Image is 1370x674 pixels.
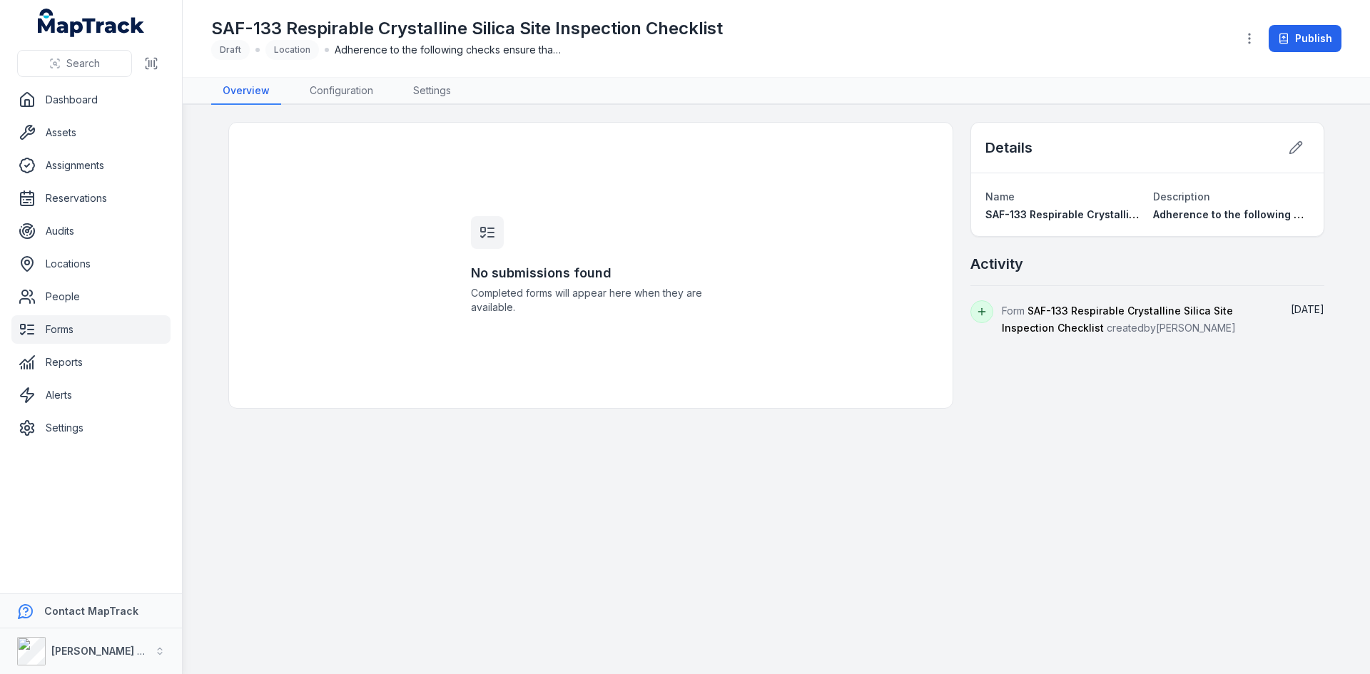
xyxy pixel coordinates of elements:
[11,414,171,442] a: Settings
[1291,303,1324,315] time: 9/11/2025, 9:26:50 AM
[1002,305,1236,334] span: Form created by [PERSON_NAME]
[985,208,1303,220] span: SAF-133 Respirable Crystalline Silica Site Inspection Checklist
[11,184,171,213] a: Reservations
[11,315,171,344] a: Forms
[985,138,1032,158] h2: Details
[471,286,711,315] span: Completed forms will appear here when they are available.
[471,263,711,283] h3: No submissions found
[335,43,563,57] span: Adherence to the following checks ensure that the proposed works are in accordance with "The Work...
[402,78,462,105] a: Settings
[38,9,145,37] a: MapTrack
[11,250,171,278] a: Locations
[1291,303,1324,315] span: [DATE]
[11,151,171,180] a: Assignments
[1153,190,1210,203] span: Description
[44,605,138,617] strong: Contact MapTrack
[1002,305,1233,334] span: SAF-133 Respirable Crystalline Silica Site Inspection Checklist
[1269,25,1341,52] button: Publish
[11,86,171,114] a: Dashboard
[211,17,723,40] h1: SAF-133 Respirable Crystalline Silica Site Inspection Checklist
[265,40,319,60] div: Location
[51,645,168,657] strong: [PERSON_NAME] Group
[66,56,100,71] span: Search
[970,254,1023,274] h2: Activity
[11,282,171,311] a: People
[985,190,1015,203] span: Name
[211,78,281,105] a: Overview
[298,78,385,105] a: Configuration
[11,348,171,377] a: Reports
[17,50,132,77] button: Search
[11,118,171,147] a: Assets
[211,40,250,60] div: Draft
[11,381,171,409] a: Alerts
[11,217,171,245] a: Audits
